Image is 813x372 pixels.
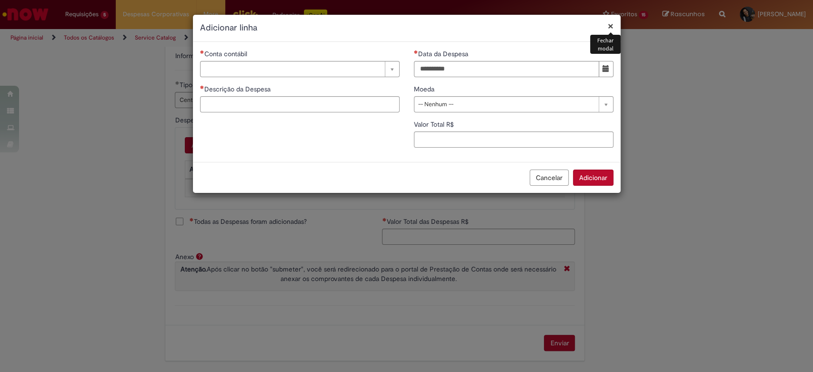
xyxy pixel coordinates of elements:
span: Data da Despesa [418,50,470,58]
span: Valor Total R$ [414,120,456,129]
span: Necessários - Conta contábil [204,50,249,58]
h2: Adicionar linha [200,22,613,34]
span: Descrição da Despesa [204,85,272,93]
button: Mostrar calendário para Data da Despesa [599,61,613,77]
span: Necessários [414,50,418,54]
span: Necessários [200,85,204,89]
input: Valor Total R$ [414,131,613,148]
div: Fechar modal [590,35,620,54]
span: -- Nenhum -- [418,97,594,112]
span: Necessários [200,50,204,54]
a: Limpar campo Conta contábil [200,61,400,77]
button: Adicionar [573,170,613,186]
button: Cancelar [530,170,569,186]
span: Moeda [414,85,436,93]
input: Descrição da Despesa [200,96,400,112]
input: Data da Despesa [414,61,599,77]
button: Fechar modal [608,21,613,31]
